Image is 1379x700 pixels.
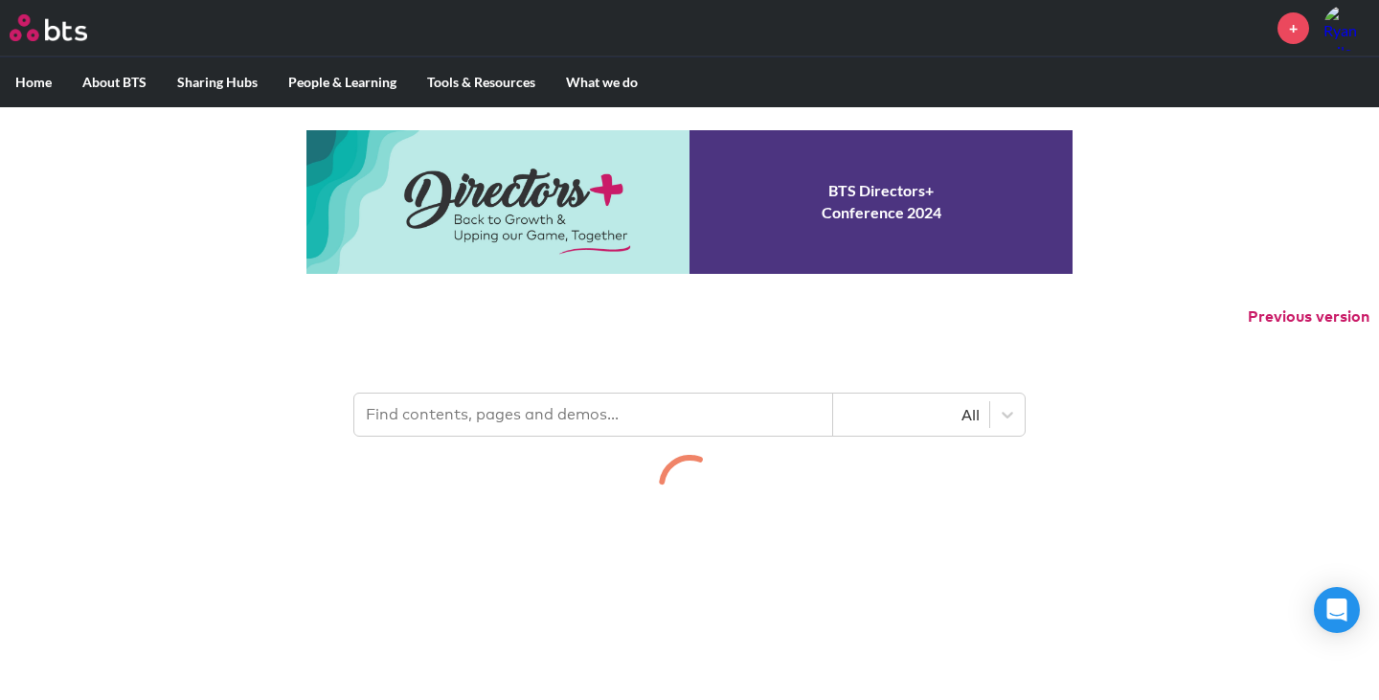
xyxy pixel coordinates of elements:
label: What we do [551,57,653,107]
label: People & Learning [273,57,412,107]
input: Find contents, pages and demos... [354,394,833,436]
a: Go home [10,14,123,41]
img: Ryan Stiles [1323,5,1369,51]
button: Previous version [1248,306,1369,327]
a: Profile [1323,5,1369,51]
img: BTS Logo [10,14,87,41]
div: Open Intercom Messenger [1314,587,1360,633]
div: All [843,404,980,425]
label: Sharing Hubs [162,57,273,107]
a: + [1277,12,1309,44]
label: About BTS [67,57,162,107]
a: Conference 2024 [306,130,1073,274]
label: Tools & Resources [412,57,551,107]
